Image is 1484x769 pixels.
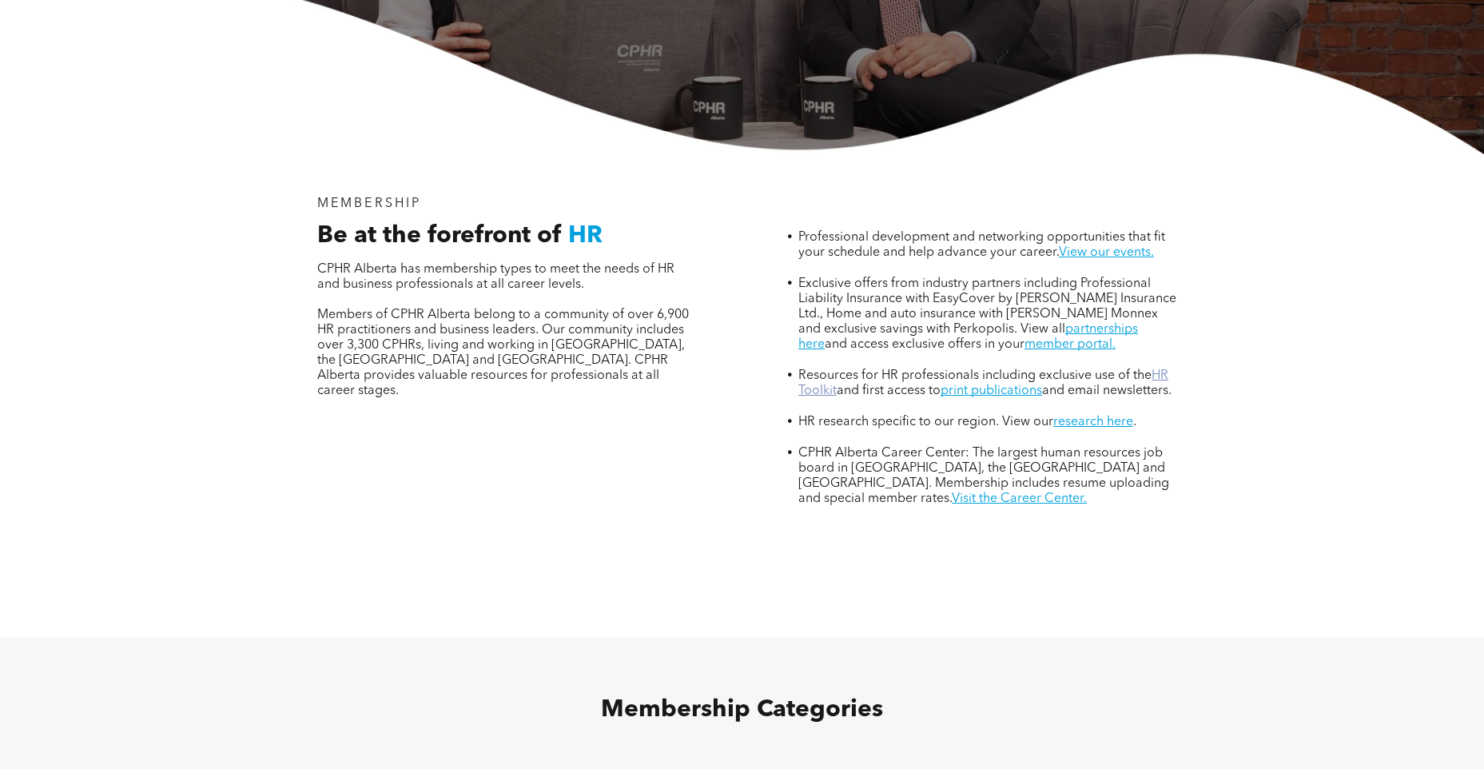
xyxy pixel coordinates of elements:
span: and email newsletters. [1042,384,1172,397]
a: HR Toolkit [798,369,1168,397]
span: Membership Categories [601,698,883,722]
a: Visit the Career Center. [952,492,1087,505]
span: and access exclusive offers in your [825,338,1024,351]
span: Be at the forefront of [317,224,562,248]
span: CPHR Alberta has membership types to meet the needs of HR and business professionals at all caree... [317,263,674,291]
span: CPHR Alberta Career Center: The largest human resources job board in [GEOGRAPHIC_DATA], the [GEOG... [798,447,1169,505]
span: HR [568,224,603,248]
span: Resources for HR professionals including exclusive use of the [798,369,1152,382]
span: Exclusive offers from industry partners including Professional Liability Insurance with EasyCover... [798,277,1176,336]
span: . [1133,416,1136,428]
span: HR research specific to our region. View our [798,416,1053,428]
span: MEMBERSHIP [317,197,422,210]
a: partnerships here [798,323,1138,351]
a: research here [1053,416,1133,428]
a: print publications [941,384,1042,397]
a: View our events. [1059,246,1154,259]
span: Professional development and networking opportunities that fit your schedule and help advance you... [798,231,1165,259]
span: Members of CPHR Alberta belong to a community of over 6,900 HR practitioners and business leaders... [317,309,689,397]
a: member portal. [1024,338,1116,351]
span: and first access to [837,384,941,397]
